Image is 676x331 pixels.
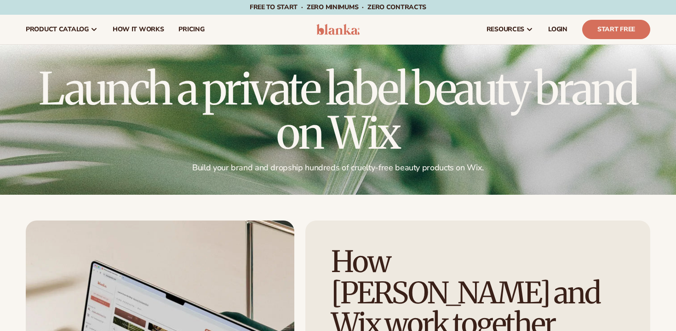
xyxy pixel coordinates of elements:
span: Free to start · ZERO minimums · ZERO contracts [250,3,426,12]
a: Start Free [582,20,650,39]
h1: Launch a private label beauty brand on Wix [26,67,650,155]
span: How It Works [113,26,164,33]
a: pricing [171,15,212,44]
a: How It Works [105,15,172,44]
span: resources [487,26,524,33]
span: LOGIN [548,26,567,33]
a: resources [479,15,541,44]
p: Build your brand and dropship hundreds of cruelty-free beauty products on Wix. [26,163,650,173]
a: LOGIN [541,15,575,44]
a: product catalog [18,15,105,44]
span: pricing [178,26,204,33]
img: logo [316,24,360,35]
span: product catalog [26,26,89,33]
